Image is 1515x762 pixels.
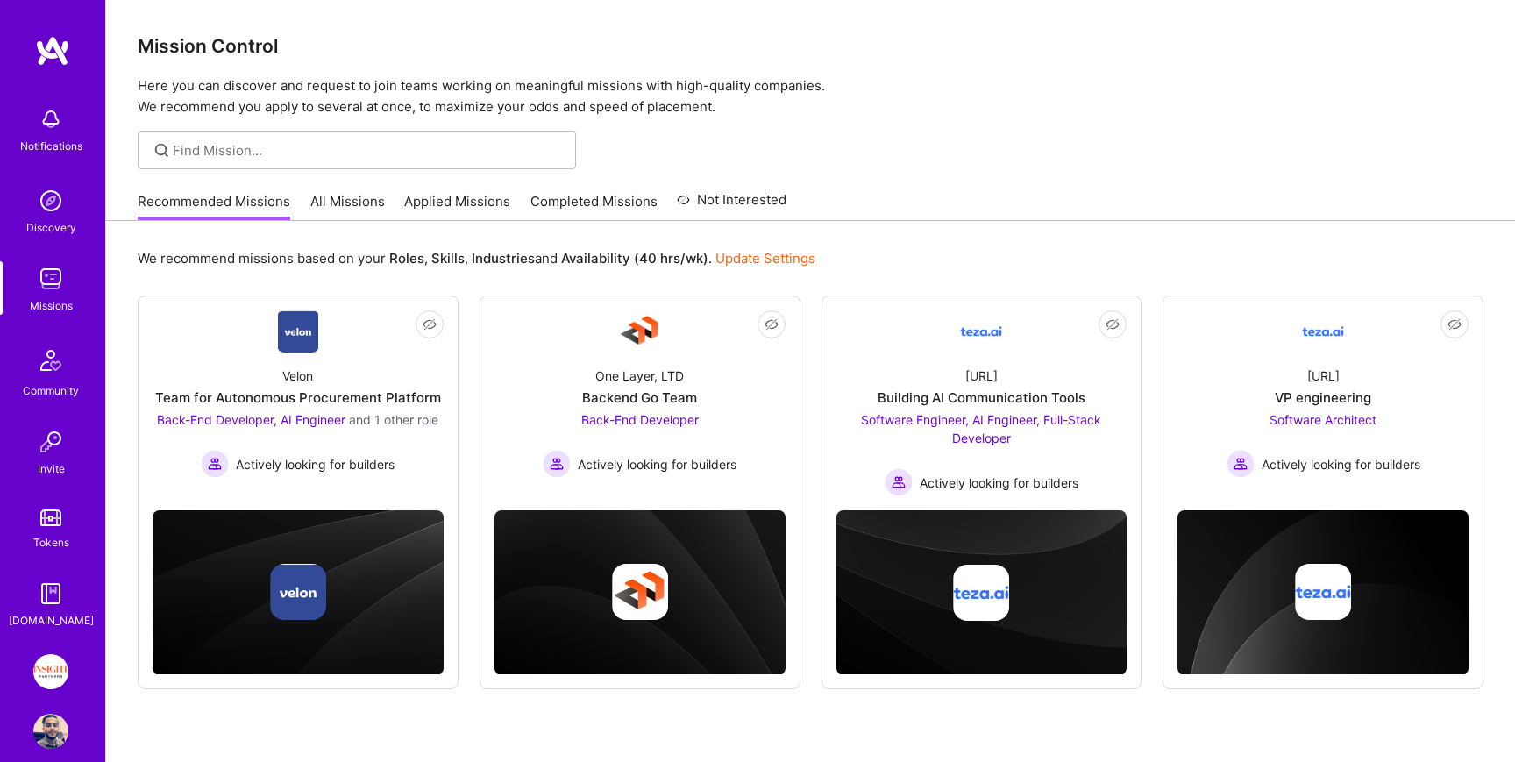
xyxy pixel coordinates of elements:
input: overall type: UNKNOWN_TYPE server type: NO_SERVER_DATA heuristic type: UNKNOWN_TYPE label: Find M... [173,141,563,160]
span: Actively looking for builders [578,455,736,474]
div: Notifications [20,137,82,155]
b: Roles [389,250,424,267]
img: Company logo [953,565,1009,621]
a: Completed Missions [530,192,658,221]
img: cover [836,510,1127,675]
div: Discovery [26,218,76,237]
img: Company Logo [1302,310,1344,353]
img: guide book [33,576,68,611]
div: One Layer, LTD [595,367,684,385]
img: logo [35,35,70,67]
a: Company LogoOne Layer, LTDBackend Go TeamBack-End Developer Actively looking for buildersActively... [494,310,786,485]
div: Tokens [33,533,69,552]
div: Community [23,381,79,400]
b: Skills [431,250,465,267]
span: Back-End Developer [581,412,699,427]
img: cover [153,510,444,675]
span: Actively looking for builders [920,474,1078,492]
a: Company Logo[URL]VP engineeringSoftware Architect Actively looking for buildersActively looking f... [1177,310,1469,485]
div: Team for Autonomous Procurement Platform [155,388,441,407]
img: bell [33,102,68,137]
img: cover [494,510,786,675]
a: User Avatar [29,714,73,749]
img: teamwork [33,261,68,296]
img: Company Logo [960,310,1002,353]
div: Velon [282,367,313,385]
div: Backend Go Team [582,388,697,407]
img: Actively looking for builders [543,450,571,478]
img: Company logo [270,564,326,620]
img: Company logo [612,564,668,620]
div: [DOMAIN_NAME] [9,611,94,630]
span: Software Engineer, AI Engineer, Full-Stack Developer [861,412,1101,445]
a: Applied Missions [404,192,510,221]
i: icon EyeClosed [1106,317,1120,331]
img: Actively looking for builders [885,468,913,496]
p: We recommend missions based on your , , and . [138,249,815,267]
a: Insight Partners: Data & AI - Sourcing [29,654,73,689]
a: Recommended Missions [138,192,290,221]
b: Availability (40 hrs/wk) [561,250,708,267]
i: icon EyeClosed [765,317,779,331]
div: VP engineering [1275,388,1371,407]
a: Not Interested [677,189,786,221]
span: Software Architect [1270,412,1376,427]
a: All Missions [310,192,385,221]
i: icon EyeClosed [423,317,437,331]
img: Company logo [1295,564,1351,620]
img: Actively looking for builders [201,450,229,478]
img: tokens [40,509,61,526]
h3: Mission Control [138,35,1483,57]
i: icon SearchGrey [152,140,172,160]
i: icon EyeClosed [1447,317,1462,331]
div: Invite [38,459,65,478]
img: Company Logo [619,310,661,353]
img: User Avatar [33,714,68,749]
img: Company Logo [278,310,319,353]
span: Actively looking for builders [1262,455,1420,474]
img: Community [30,339,72,381]
a: Company Logo[URL]Building AI Communication ToolsSoftware Engineer, AI Engineer, Full-Stack Develo... [836,310,1127,496]
p: Here you can discover and request to join teams working on meaningful missions with high-quality ... [138,75,1483,118]
span: Back-End Developer, AI Engineer [157,412,345,427]
img: cover [1177,510,1469,675]
b: Industries [472,250,535,267]
div: [URL] [1307,367,1340,385]
div: Missions [30,296,73,315]
img: Insight Partners: Data & AI - Sourcing [33,654,68,689]
span: and 1 other role [349,412,438,427]
div: [URL] [965,367,998,385]
a: Company LogoVelonTeam for Autonomous Procurement PlatformBack-End Developer, AI Engineer and 1 ot... [153,310,444,485]
div: Building AI Communication Tools [878,388,1085,407]
img: Actively looking for builders [1227,450,1255,478]
span: Actively looking for builders [236,455,395,474]
a: Update Settings [715,250,815,267]
img: Invite [33,424,68,459]
img: discovery [33,183,68,218]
